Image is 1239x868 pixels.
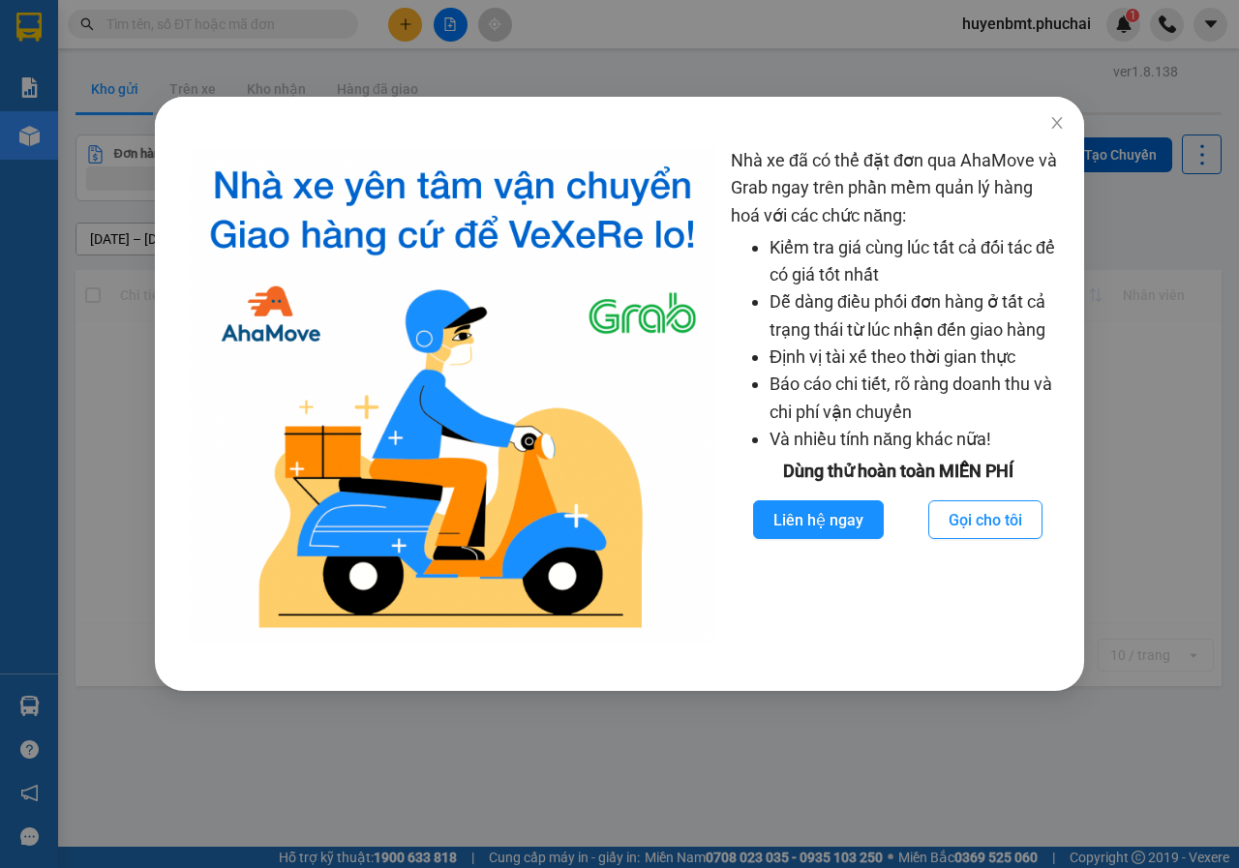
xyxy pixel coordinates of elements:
li: Và nhiều tính năng khác nữa! [770,426,1065,453]
li: Báo cáo chi tiết, rõ ràng doanh thu và chi phí vận chuyển [770,371,1065,426]
li: Kiểm tra giá cùng lúc tất cả đối tác để có giá tốt nhất [770,234,1065,289]
li: Dễ dàng điều phối đơn hàng ở tất cả trạng thái từ lúc nhận đến giao hàng [770,288,1065,344]
button: Close [1030,97,1084,151]
div: Dùng thử hoàn toàn MIỄN PHÍ [731,458,1065,485]
img: logo [190,147,715,643]
button: Liên hệ ngay [753,500,884,539]
span: Gọi cho tôi [949,508,1022,532]
span: close [1049,115,1065,131]
div: Nhà xe đã có thể đặt đơn qua AhaMove và Grab ngay trên phần mềm quản lý hàng hoá với các chức năng: [731,147,1065,643]
button: Gọi cho tôi [928,500,1043,539]
li: Định vị tài xế theo thời gian thực [770,344,1065,371]
span: Liên hệ ngay [773,508,863,532]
